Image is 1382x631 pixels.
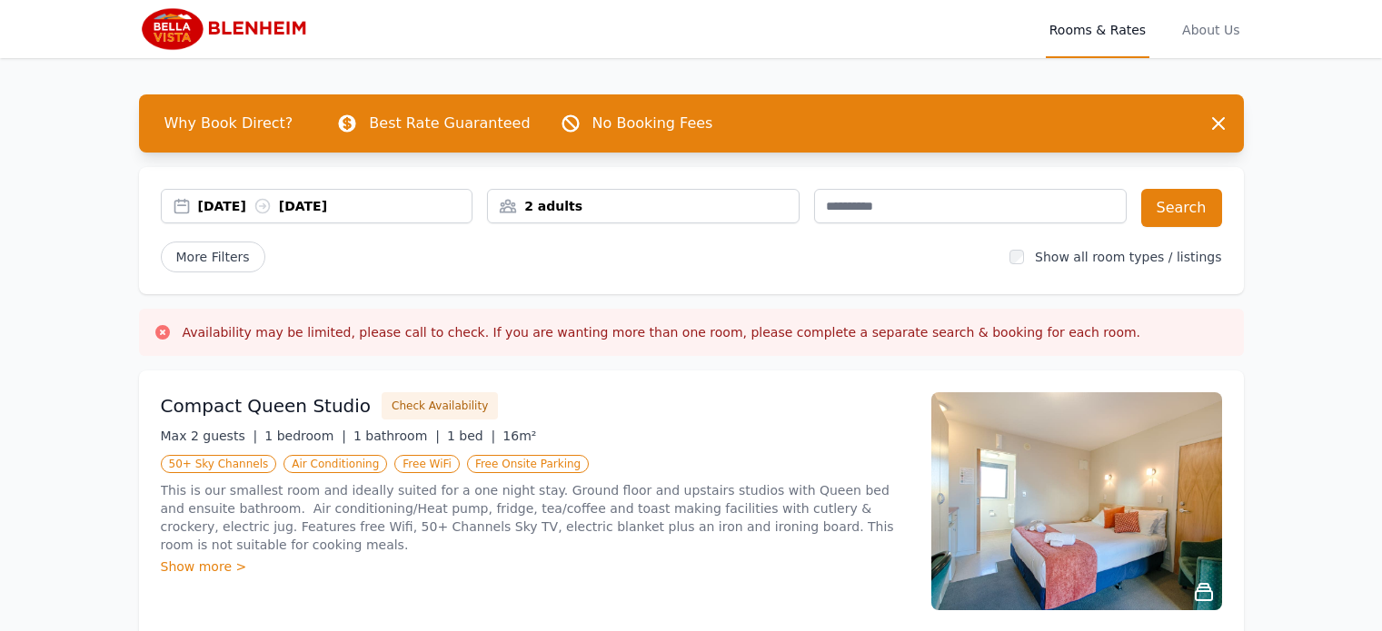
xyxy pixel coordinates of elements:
span: Why Book Direct? [150,105,308,142]
label: Show all room types / listings [1035,250,1221,264]
span: Free Onsite Parking [467,455,589,473]
h3: Compact Queen Studio [161,393,372,419]
span: Air Conditioning [283,455,387,473]
span: More Filters [161,242,265,272]
div: 2 adults [488,197,799,215]
span: 1 bed | [447,429,495,443]
p: No Booking Fees [592,113,713,134]
span: Max 2 guests | [161,429,258,443]
span: 16m² [502,429,536,443]
button: Search [1141,189,1222,227]
button: Check Availability [382,392,498,419]
div: [DATE] [DATE] [198,197,472,215]
span: 50+ Sky Channels [161,455,277,473]
h3: Availability may be limited, please call to check. If you are wanting more than one room, please ... [183,323,1141,341]
p: This is our smallest room and ideally suited for a one night stay. Ground floor and upstairs stud... [161,481,910,554]
img: Bella Vista Blenheim [139,7,313,51]
span: Free WiFi [394,455,460,473]
p: Best Rate Guaranteed [369,113,530,134]
span: 1 bedroom | [264,429,346,443]
div: Show more > [161,557,910,576]
span: 1 bathroom | [353,429,440,443]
